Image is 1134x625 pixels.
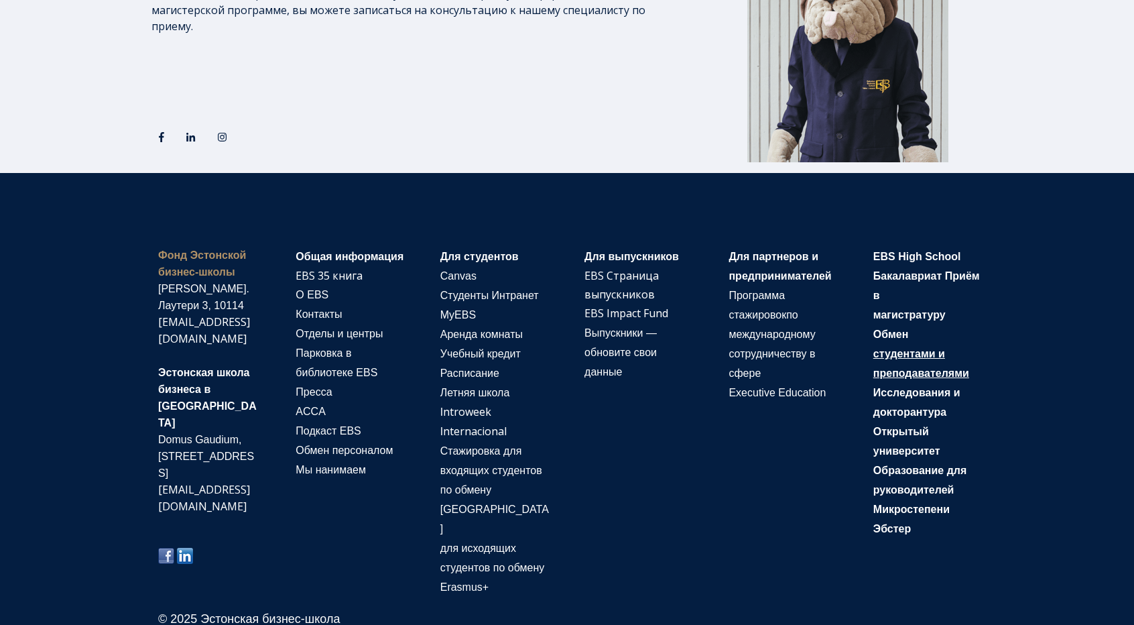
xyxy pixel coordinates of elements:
[584,306,668,321] a: EBS Impact Fund
[296,268,363,283] a: EBS 35 книга
[158,434,254,479] font: Domus Gaudium, [STREET_ADDRESS]
[440,251,519,262] font: Для студентов
[440,367,499,379] font: Расписание
[873,521,911,536] a: Эбстер
[873,327,909,341] a: Обмен
[873,465,967,496] font: Образование для руководителей
[296,251,403,262] font: Общая информация
[584,327,657,378] font: Выпускники — обновите свои данные
[296,386,332,398] font: Пресса
[873,251,961,262] font: EBS High School
[296,445,393,456] font: Обмен персоналом
[873,504,950,515] font: Микростепени
[440,268,477,283] a: Canvas
[729,251,831,282] font: Для партнеров и предпринимателей
[158,482,250,514] a: [EMAIL_ADDRESS][DOMAIN_NAME]
[296,384,332,399] a: Пресса
[296,287,328,302] a: О EBS
[296,404,325,418] a: ACCA
[729,385,826,400] a: Executive Education
[440,327,523,341] a: Аренда комнаты
[158,315,250,346] a: [EMAIL_ADDRESS][DOMAIN_NAME]
[296,443,393,457] a: Обмен персоналом
[296,425,361,437] font: Подкаст EBS
[296,423,361,438] a: Подкаст EBS
[440,581,489,593] font: Erasmus+
[440,426,443,437] font: I
[584,325,657,379] a: Выпускники — обновите свои данные
[729,288,786,322] a: Программа стажировок
[440,579,489,594] a: Erasmus+
[873,426,940,457] font: Открытый университет
[873,307,946,322] a: магистратуру
[296,406,325,417] font: ACCA
[440,387,510,398] font: Летняя школа
[440,365,499,380] a: Расписание
[440,348,521,359] font: Учебный кредит
[440,307,476,322] a: MyEBS
[296,326,383,341] a: Отделы и центры
[584,268,659,302] a: EBS Страница выпускников
[443,424,507,439] a: nternacional
[440,309,476,321] font: MyEBS
[873,309,946,321] font: магистратуру
[151,50,339,91] iframe: Встроенный призыв к действию
[729,290,786,321] font: Программа стажировок
[440,329,523,340] font: Аренда комнаты
[440,270,477,282] font: Canvas
[440,290,539,301] font: Студенты Интранет
[296,308,342,320] font: Контакты
[873,270,980,301] font: Бакалавриат Приём в
[873,463,967,497] a: Образование для руководителей
[158,249,246,278] font: Фонд Эстонской бизнес-школы
[296,328,383,339] font: Отделы и центры
[873,523,911,534] font: Эбстер
[440,288,539,302] a: Студенты Интранет
[296,306,342,321] a: Контакты
[873,348,969,379] a: студентами и преподавателями
[873,424,940,458] a: Открытый университет
[158,367,257,429] font: Эстонская школа бизнеса в [GEOGRAPHIC_DATA]
[873,385,960,419] a: Исследования и докторантура
[440,443,549,536] a: Стажировка для входящих студентов по обмену [GEOGRAPHIC_DATA]
[158,283,249,311] font: [PERSON_NAME]. Лаутери 3, 10114
[873,387,960,418] font: Исследования и докторантура
[296,347,351,359] font: Парковка в
[729,387,826,398] font: Executive Education
[440,406,443,418] font: I
[440,543,545,573] font: для исходящих студентов по обмену
[296,345,351,360] a: Парковка в
[443,404,491,419] a: ntroweek
[296,464,366,475] font: Мы нанимаем
[440,541,545,575] a: для исходящих студентов по обмену
[873,329,909,340] font: Обмен
[873,502,950,516] a: Микростепени
[440,445,549,534] font: Стажировка для входящих студентов по обмену [GEOGRAPHIC_DATA]
[440,385,510,400] a: Летняя школа
[296,367,377,378] font: библиотеке EBS
[296,365,377,380] a: библиотеке EBS
[584,251,679,262] font: Для выпускников
[296,289,328,300] font: О EBS
[177,548,193,564] img: Поделиться в LinkedIn
[158,548,174,564] img: Поделиться на Facebook
[296,462,366,477] a: Мы нанимаем
[440,346,521,361] a: Учебный кредит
